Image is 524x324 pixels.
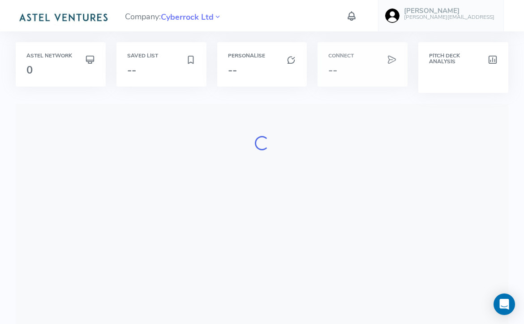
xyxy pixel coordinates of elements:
h6: Astel Network [26,53,95,59]
h3: -- [328,64,397,76]
h6: Personalise [228,53,296,59]
span: Company: [125,8,222,24]
h6: [PERSON_NAME][EMAIL_ADDRESS] [404,14,494,20]
span: 0 [26,63,33,77]
span: -- [127,63,136,77]
h6: Saved List [127,53,196,59]
img: user-image [385,9,399,23]
div: Open Intercom Messenger [494,293,515,315]
h5: [PERSON_NAME] [404,7,494,15]
h3: -- [228,64,296,76]
a: Cyberrock Ltd [161,11,214,22]
span: Cyberrock Ltd [161,11,214,23]
h6: Connect [328,53,397,59]
h6: Pitch Deck Analysis [429,53,498,65]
